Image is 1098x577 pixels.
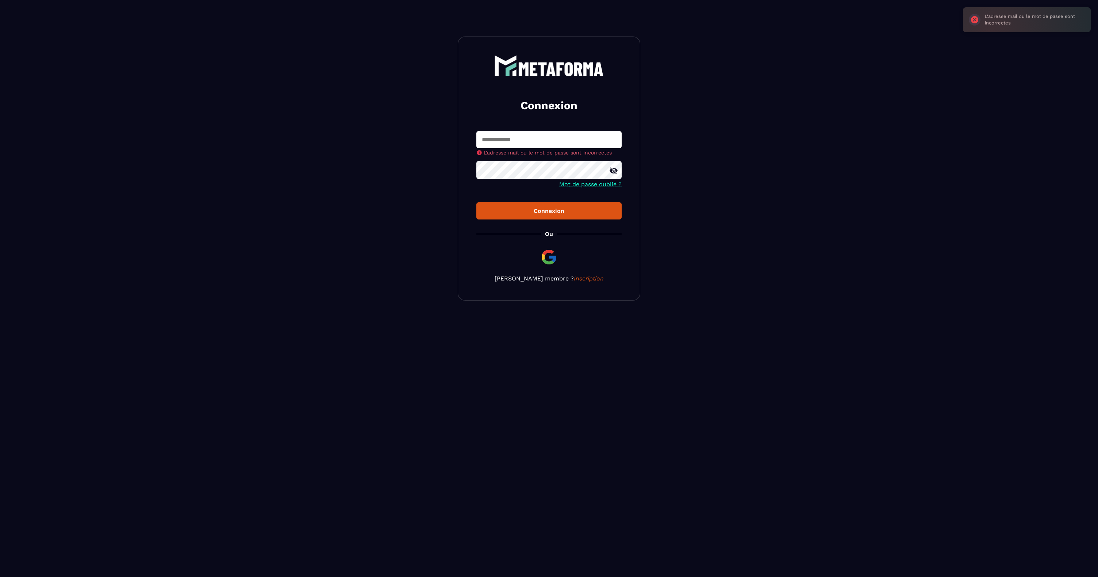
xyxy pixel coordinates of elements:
button: Connexion [476,202,622,219]
img: google [540,248,558,266]
a: Mot de passe oublié ? [559,181,622,188]
a: Inscription [574,275,604,282]
p: Ou [545,230,553,237]
img: logo [494,55,604,76]
a: logo [476,55,622,76]
div: Connexion [482,207,616,214]
span: L'adresse mail ou le mot de passe sont incorrectes [484,150,612,156]
p: [PERSON_NAME] membre ? [476,275,622,282]
h2: Connexion [485,98,613,113]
